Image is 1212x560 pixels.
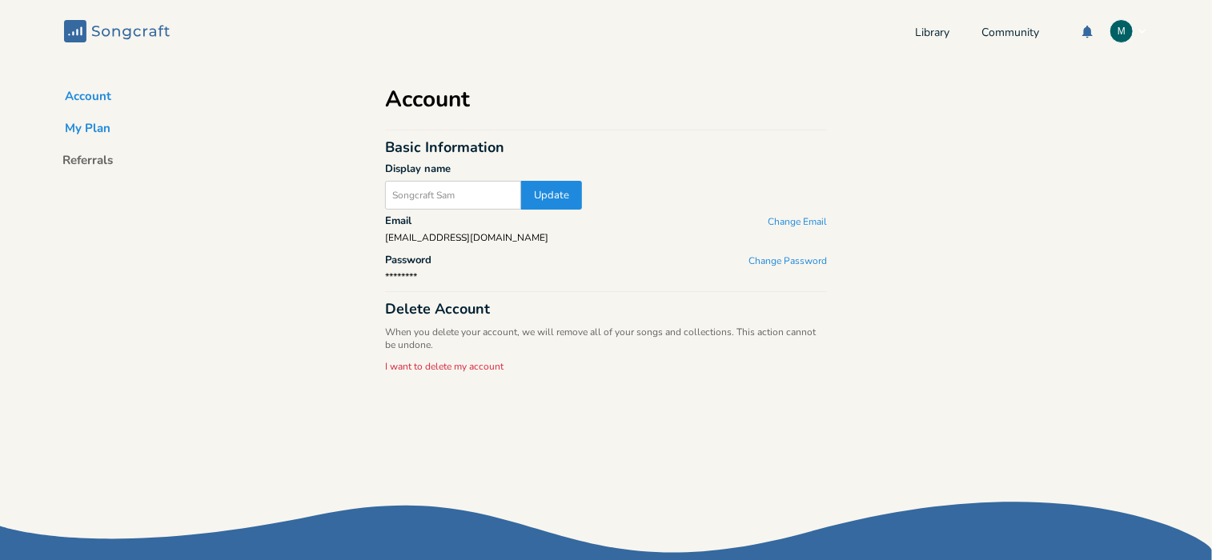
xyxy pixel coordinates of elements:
a: Library [915,27,949,41]
button: Account [52,88,124,110]
button: My Plan [53,120,124,142]
button: Referrals [50,152,126,174]
input: Songcraft Sam [385,181,521,210]
a: Community [981,27,1039,41]
div: Display name [385,164,827,174]
div: [EMAIL_ADDRESS][DOMAIN_NAME] [385,233,827,242]
div: Basic Information [385,140,827,154]
div: Password [385,255,431,266]
button: Change Email [768,216,827,230]
button: Change Password [748,255,827,269]
div: Email [385,216,411,226]
div: mtnman491 [1110,19,1134,43]
button: Update [521,181,582,210]
button: M [1110,19,1148,43]
p: When you delete your account, we will remove all of your songs and collections. This action canno... [385,326,827,351]
button: I want to delete my account [385,361,504,374]
div: Delete Account [385,302,827,316]
h1: Account [385,88,470,110]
